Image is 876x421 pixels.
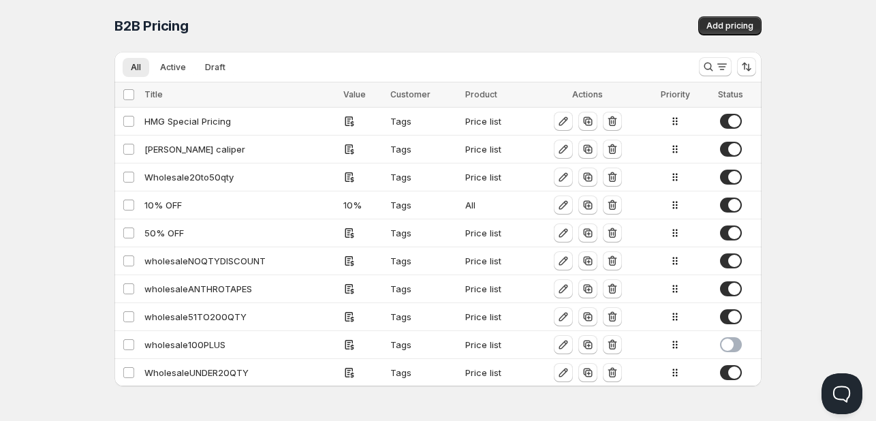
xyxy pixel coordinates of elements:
[698,16,762,35] button: Add pricing
[390,198,456,212] div: Tags
[144,226,335,240] div: 50% OFF
[390,338,456,352] div: Tags
[465,170,525,184] div: Price list
[718,89,743,99] span: Status
[144,366,335,379] div: WholesaleUNDER20QTY
[390,170,456,184] div: Tags
[390,142,456,156] div: Tags
[465,282,525,296] div: Price list
[465,338,525,352] div: Price list
[144,170,335,184] div: Wholesale20to50qty
[144,254,335,268] div: wholesaleNOQTYDISCOUNT
[661,89,690,99] span: Priority
[390,310,456,324] div: Tags
[343,198,382,212] div: 10 %
[390,226,456,240] div: Tags
[737,57,756,76] button: Sort the results
[144,338,335,352] div: wholesale100PLUS
[465,254,525,268] div: Price list
[390,366,456,379] div: Tags
[144,310,335,324] div: wholesale51TO200QTY
[465,89,497,99] span: Product
[144,198,335,212] div: 10% OFF
[699,57,732,76] button: Search and filter results
[465,310,525,324] div: Price list
[465,226,525,240] div: Price list
[572,89,603,99] span: Actions
[390,89,431,99] span: Customer
[114,18,189,34] span: B2B Pricing
[706,20,753,31] span: Add pricing
[465,114,525,128] div: Price list
[131,62,141,73] span: All
[144,89,163,99] span: Title
[343,89,366,99] span: Value
[144,114,335,128] div: HMG Special Pricing
[390,282,456,296] div: Tags
[205,62,225,73] span: Draft
[390,114,456,128] div: Tags
[465,198,525,212] div: All
[160,62,186,73] span: Active
[144,282,335,296] div: wholesaleANTHROTAPES
[465,366,525,379] div: Price list
[144,142,335,156] div: [PERSON_NAME] caliper
[822,373,862,414] iframe: Help Scout Beacon - Open
[465,142,525,156] div: Price list
[390,254,456,268] div: Tags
